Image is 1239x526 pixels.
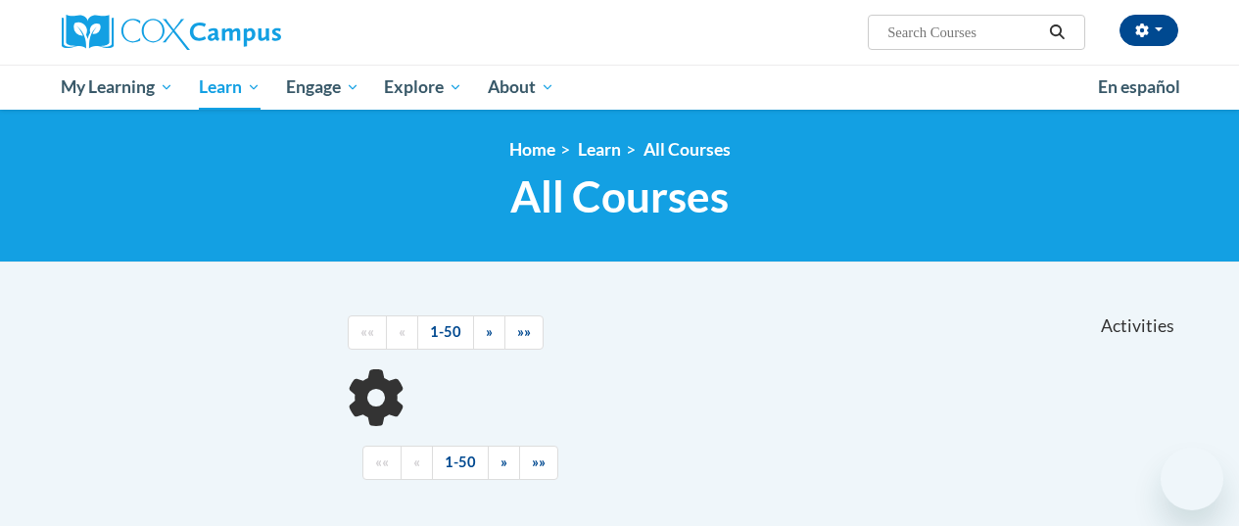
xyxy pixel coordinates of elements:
span: » [500,454,507,470]
a: Engage [273,65,372,110]
span: «« [360,323,374,340]
a: About [475,65,567,110]
a: En español [1085,67,1193,108]
span: »» [517,323,531,340]
span: About [488,75,554,99]
a: 1-50 [417,315,474,350]
input: Search Courses [885,21,1042,44]
a: Previous [386,315,418,350]
a: Begining [348,315,387,350]
a: Learn [186,65,273,110]
span: Explore [384,75,462,99]
a: End [519,446,558,480]
img: Cox Campus [62,15,281,50]
span: »» [532,454,546,470]
a: All Courses [643,139,731,160]
a: Previous [401,446,433,480]
span: Learn [199,75,261,99]
span: My Learning [61,75,173,99]
iframe: Button to launch messaging window [1161,448,1223,510]
a: 1-50 [432,446,489,480]
button: Account Settings [1120,15,1178,46]
a: Home [509,139,555,160]
a: Next [488,446,520,480]
a: My Learning [49,65,187,110]
span: « [413,454,420,470]
a: Begining [362,446,402,480]
span: All Courses [510,170,729,222]
span: En español [1098,76,1180,97]
button: Search [1042,21,1072,44]
div: Main menu [47,65,1193,110]
span: » [486,323,493,340]
a: Explore [371,65,475,110]
span: Engage [286,75,359,99]
span: «« [375,454,389,470]
a: Learn [578,139,621,160]
span: Activities [1101,315,1174,337]
a: Cox Campus [62,15,414,50]
a: End [504,315,544,350]
a: Next [473,315,505,350]
span: « [399,323,405,340]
